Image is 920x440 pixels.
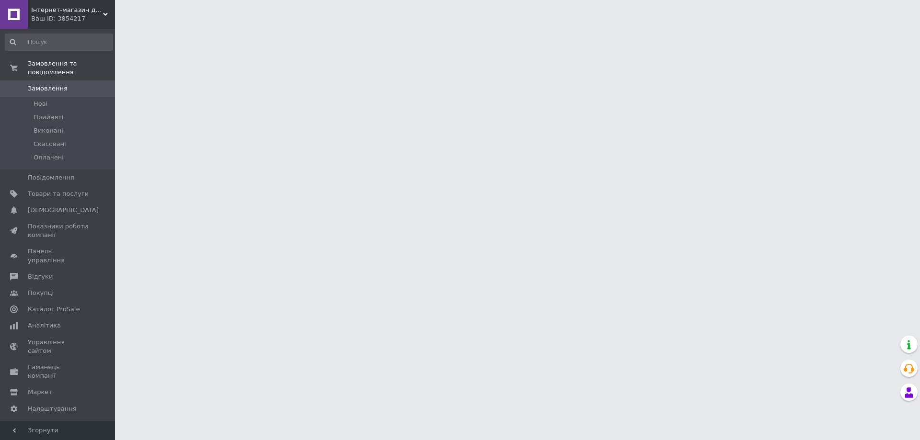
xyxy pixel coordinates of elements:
[34,126,63,135] span: Виконані
[34,113,63,122] span: Прийняті
[28,206,99,214] span: [DEMOGRAPHIC_DATA]
[34,140,66,148] span: Скасовані
[28,222,89,239] span: Показники роботи компанії
[28,190,89,198] span: Товари та послуги
[28,405,77,413] span: Налаштування
[28,305,80,314] span: Каталог ProSale
[28,84,68,93] span: Замовлення
[28,363,89,380] span: Гаманець компанії
[28,59,115,77] span: Замовлення та повідомлення
[28,388,52,396] span: Маркет
[28,272,53,281] span: Відгуки
[34,153,64,162] span: Оплачені
[34,100,47,108] span: Нові
[5,34,113,51] input: Пошук
[28,173,74,182] span: Повідомлення
[31,14,115,23] div: Ваш ID: 3854217
[28,338,89,355] span: Управління сайтом
[28,289,54,297] span: Покупці
[28,321,61,330] span: Аналітика
[28,247,89,264] span: Панель управління
[31,6,103,14] span: Інтернет-магазин дитячих іграшок і настільних ігор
